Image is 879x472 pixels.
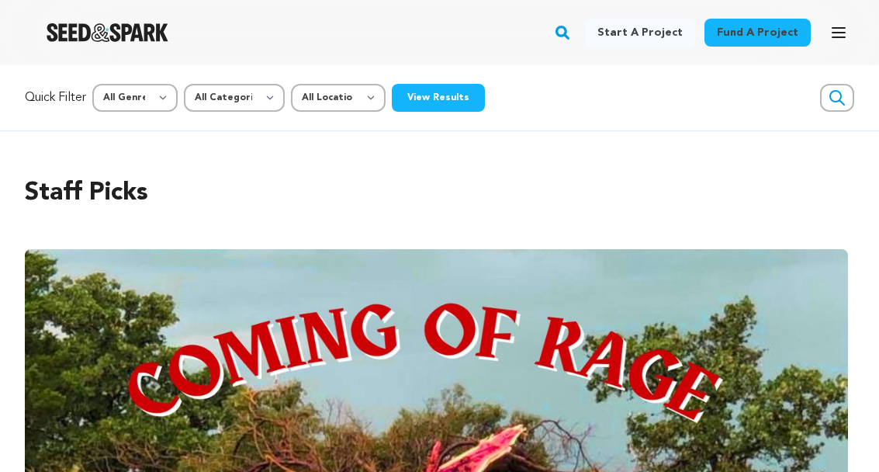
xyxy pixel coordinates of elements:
a: Seed&Spark Homepage [47,23,168,42]
a: Fund a project [704,19,811,47]
h2: Staff Picks [25,175,854,212]
button: View Results [392,84,485,112]
img: Seed&Spark Logo Dark Mode [47,23,168,42]
a: Start a project [585,19,695,47]
p: Quick Filter [25,88,86,107]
